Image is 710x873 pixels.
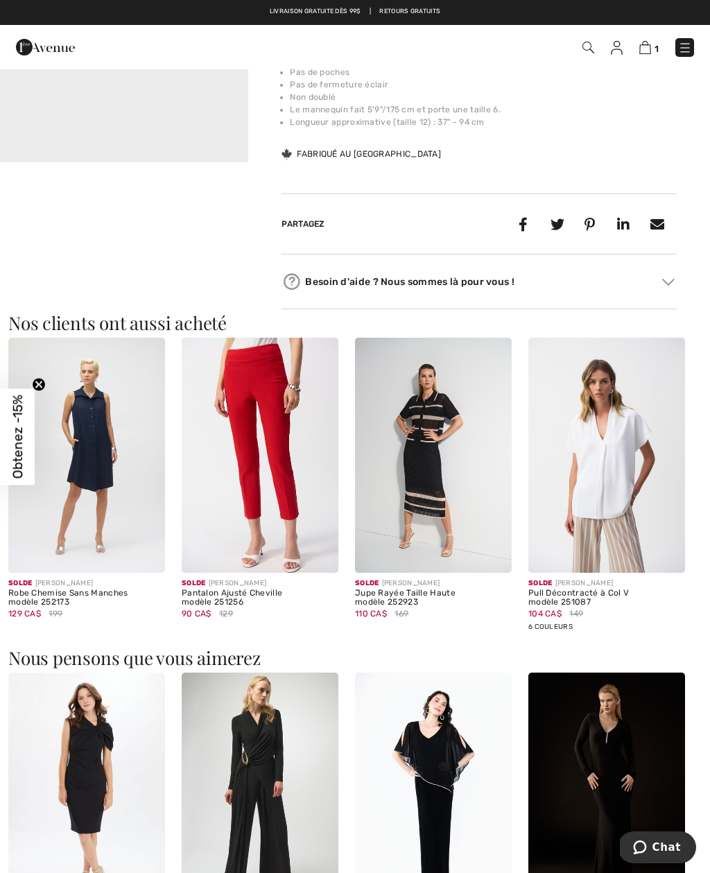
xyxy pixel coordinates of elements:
span: Obtenez -15% [10,395,26,478]
iframe: Ouvre un widget dans lequel vous pouvez chatter avec l’un de nos agents [620,831,696,866]
img: Panier d'achat [639,41,651,54]
h3: Nous pensons que vous aimerez [8,649,702,667]
li: Non doublé [290,91,677,103]
div: [PERSON_NAME] [8,578,165,589]
img: Robe Chemise Sans Manches modèle 252173 [8,338,165,573]
span: 169 [395,607,408,620]
span: 1 [655,44,659,54]
a: Livraison gratuite dès 99$ [270,7,361,17]
span: Solde [182,579,206,587]
div: [PERSON_NAME] [355,578,512,589]
span: Solde [8,579,33,587]
img: 1ère Avenue [16,33,75,61]
img: Recherche [582,42,594,53]
li: Pas de poches [290,66,677,78]
span: 110 CA$ [355,609,387,619]
a: Retours gratuits [379,7,440,17]
span: 6 Couleurs [528,623,573,631]
h3: Nos clients ont aussi acheté [8,314,702,332]
span: 149 [569,607,583,620]
span: 129 CA$ [8,609,41,619]
a: 1ère Avenue [16,40,75,53]
img: Pull Décontracté à Col V modèle 251087 [528,338,685,573]
span: Partagez [282,219,324,229]
div: [PERSON_NAME] [182,578,338,589]
div: Pull Décontracté à Col V modèle 251087 [528,589,685,608]
li: Longueur approximative (taille 12) : 37" - 94 cm [290,116,677,128]
div: Fabriqué au [GEOGRAPHIC_DATA] [282,148,441,160]
span: 129 [219,607,233,620]
img: Jupe Rayée Taille Haute modèle 252923 [355,338,512,573]
img: Arrow2.svg [662,279,675,286]
div: Jupe Rayée Taille Haute modèle 252923 [355,589,512,608]
div: [PERSON_NAME] [528,578,685,589]
a: 1 [639,39,659,55]
span: Solde [528,579,553,587]
li: Le mannequin fait 5'9"/175 cm et porte une taille 6. [290,103,677,116]
li: Pas de fermeture éclair [290,78,677,91]
span: 90 CA$ [182,609,211,619]
span: Solde [355,579,379,587]
span: 104 CA$ [528,609,562,619]
img: Pantalon Ajusté Cheville modèle 251256 [182,338,338,573]
img: Menu [678,41,692,55]
button: Close teaser [32,377,46,391]
div: Besoin d'aide ? Nous sommes là pour vous ! [282,271,677,292]
div: Robe Chemise Sans Manches modèle 252173 [8,589,165,608]
div: Pantalon Ajusté Cheville modèle 251256 [182,589,338,608]
span: 199 [49,607,62,620]
img: Mes infos [611,41,623,55]
span: | [370,7,371,17]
